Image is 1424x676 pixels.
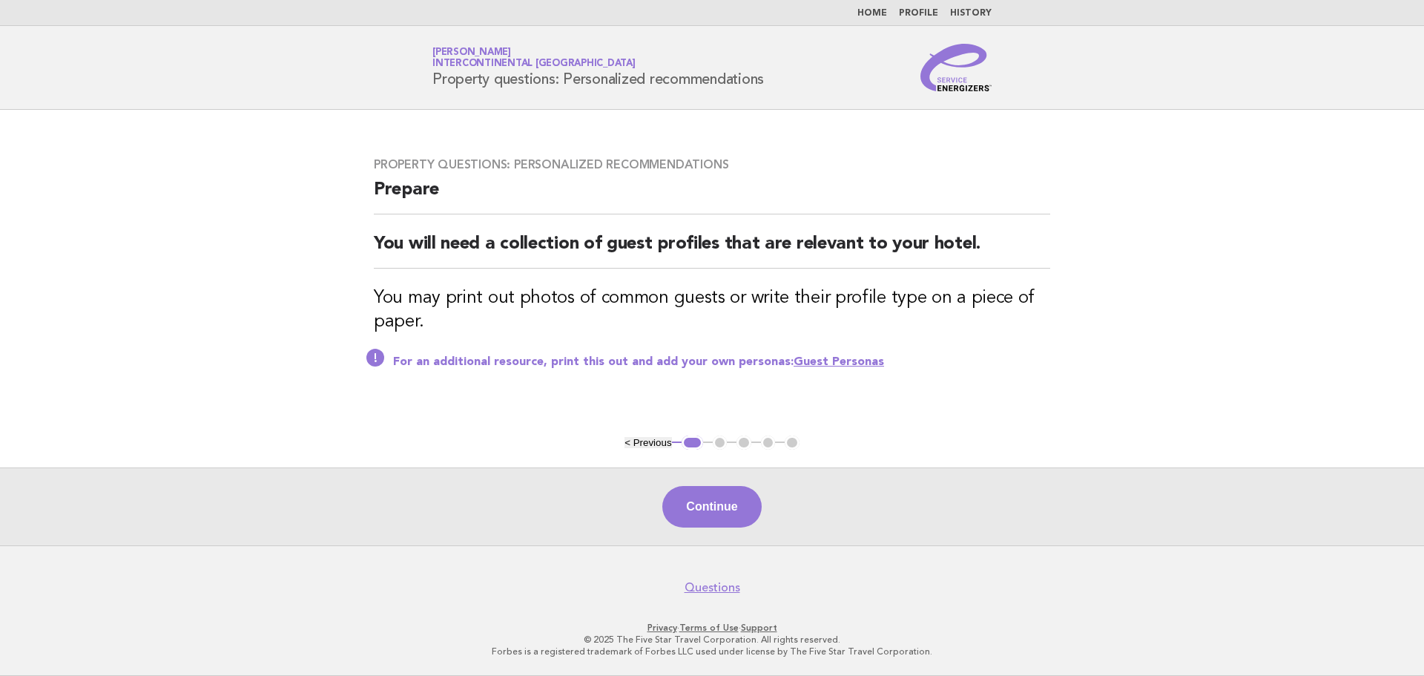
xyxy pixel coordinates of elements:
[258,634,1166,646] p: © 2025 The Five Star Travel Corporation. All rights reserved.
[432,47,636,68] a: [PERSON_NAME]InterContinental [GEOGRAPHIC_DATA]
[258,646,1166,657] p: Forbes is a registered trademark of Forbes LLC used under license by The Five Star Travel Corpora...
[374,157,1050,172] h3: Property questions: Personalized recommendations
[624,437,671,448] button: < Previous
[794,356,884,368] a: Guest Personas
[682,436,703,450] button: 1
[741,623,777,633] a: Support
[920,44,992,91] img: Service Energizers
[679,623,739,633] a: Terms of Use
[899,9,938,18] a: Profile
[432,59,636,69] span: InterContinental [GEOGRAPHIC_DATA]
[432,48,764,87] h1: Property questions: Personalized recommendations
[374,178,1050,214] h2: Prepare
[258,622,1166,634] p: · ·
[950,9,992,18] a: History
[857,9,887,18] a: Home
[662,486,761,528] button: Continue
[374,232,1050,269] h2: You will need a collection of guest profiles that are relevant to your hotel.
[647,623,677,633] a: Privacy
[374,286,1050,334] h3: You may print out photos of common guests or write their profile type on a piece of paper.
[393,355,1050,370] p: For an additional resource, print this out and add your own personas:
[685,580,740,595] a: Questions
